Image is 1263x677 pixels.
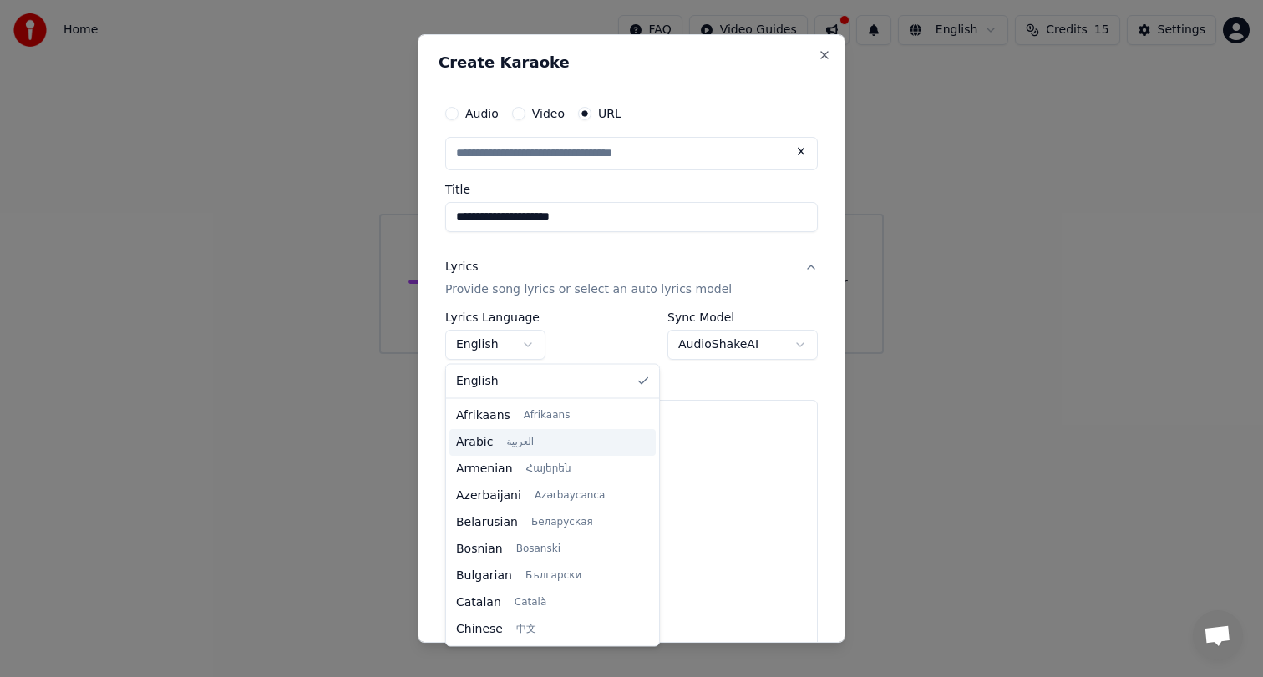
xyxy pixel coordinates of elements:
[456,620,503,637] span: Chinese
[456,513,518,530] span: Belarusian
[456,433,493,450] span: Arabic
[456,567,512,584] span: Bulgarian
[456,407,510,423] span: Afrikaans
[456,540,503,557] span: Bosnian
[456,373,499,390] span: English
[456,487,521,503] span: Azerbaijani
[516,542,560,555] span: Bosanski
[531,515,593,528] span: Беларуская
[456,460,513,477] span: Armenian
[524,408,571,422] span: Afrikaans
[535,488,605,502] span: Azərbaycanca
[456,594,501,610] span: Catalan
[525,568,581,582] span: Български
[515,595,546,609] span: Català
[506,435,534,448] span: العربية
[516,622,536,635] span: 中文
[526,462,571,475] span: Հայերեն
